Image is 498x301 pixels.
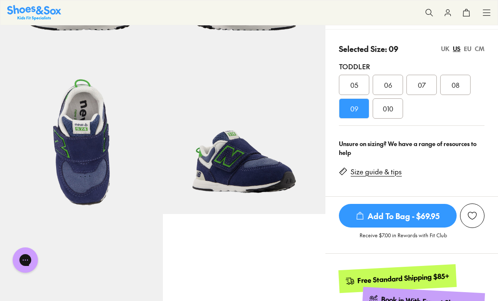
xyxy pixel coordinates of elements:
[7,5,61,20] a: Shoes & Sox
[418,80,426,90] span: 07
[383,103,393,114] span: 010
[8,244,42,276] iframe: Gorgias live chat messenger
[441,44,449,53] div: UK
[350,103,358,114] span: 09
[351,167,402,176] a: Size guide & tips
[384,80,392,90] span: 06
[339,204,457,228] span: Add To Bag - $69.95
[452,80,460,90] span: 08
[350,80,358,90] span: 05
[339,139,484,157] div: Unsure on sizing? We have a range of resources to help
[453,44,460,53] div: US
[163,52,326,214] img: 7-551100_1
[360,231,447,247] p: Receive $7.00 in Rewards with Fit Club
[357,271,450,285] div: Free Standard Shipping $85+
[460,203,484,228] button: Add to Wishlist
[475,44,484,53] div: CM
[338,264,457,293] a: Free Standard Shipping $85+
[464,44,471,53] div: EU
[339,61,484,71] div: Toddler
[339,203,457,228] button: Add To Bag - $69.95
[7,5,61,20] img: SNS_Logo_Responsive.svg
[339,43,398,54] p: Selected Size: 09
